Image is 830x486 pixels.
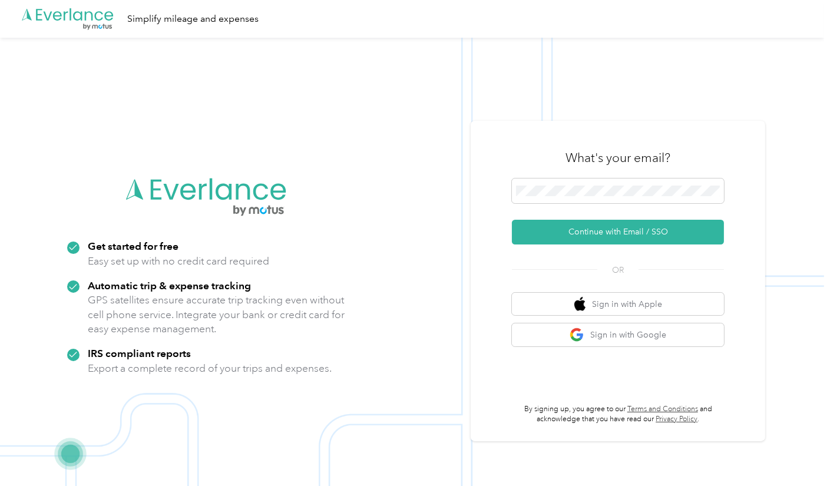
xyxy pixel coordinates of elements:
a: Terms and Conditions [627,405,698,414]
img: apple logo [574,297,586,312]
button: apple logoSign in with Apple [512,293,724,316]
img: google logo [570,328,584,342]
p: By signing up, you agree to our and acknowledge that you have read our . [512,404,724,425]
p: GPS satellites ensure accurate trip tracking even without cell phone service. Integrate your bank... [88,293,345,336]
p: Easy set up with no credit card required [88,254,269,269]
strong: IRS compliant reports [88,347,191,359]
p: Export a complete record of your trips and expenses. [88,361,332,376]
strong: Get started for free [88,240,178,252]
button: google logoSign in with Google [512,323,724,346]
strong: Automatic trip & expense tracking [88,279,251,292]
a: Privacy Policy [656,415,697,424]
div: Simplify mileage and expenses [127,12,259,27]
h3: What's your email? [566,150,670,166]
span: OR [597,264,639,276]
button: Continue with Email / SSO [512,220,724,244]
